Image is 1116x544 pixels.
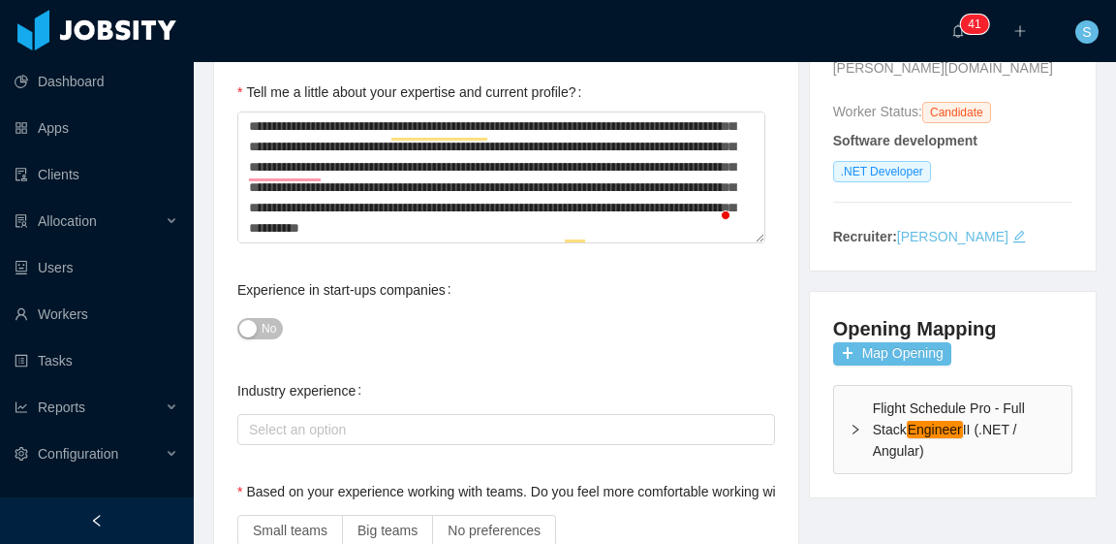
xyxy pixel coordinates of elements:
p: 4 [968,15,975,34]
span: .NET Developer [833,161,931,182]
a: icon: profileTasks [15,341,178,380]
a: icon: userWorkers [15,295,178,334]
label: Based on your experience working with teams. Do you feel more comfortable working with larger tea... [237,484,991,499]
span: S [1082,20,1091,44]
a: icon: auditClients [15,155,178,194]
label: Tell me a little about your expertise and current profile? [237,84,589,100]
span: Big teams [357,523,418,538]
a: [PERSON_NAME] [897,229,1008,244]
label: Experience in start-ups companies [237,282,459,298]
a: icon: appstoreApps [15,109,178,147]
span: Worker Status: [833,104,922,119]
sup: 41 [960,15,988,34]
textarea: To enrich screen reader interactions, please activate Accessibility in Grammarly extension settings [237,112,765,243]
i: icon: bell [951,24,965,38]
span: Configuration [38,446,118,462]
span: Small teams [253,523,327,538]
input: Industry experience [243,418,254,441]
em: Engineer [907,421,963,438]
i: icon: right [850,424,861,435]
span: No preferences [448,523,541,538]
label: Industry experience [237,383,369,399]
div: icon: rightFlight Schedule Pro - Full StackEngineerII (.NET / Angular) [834,386,1071,473]
span: Reports [38,400,85,415]
div: Select an option [249,420,755,439]
span: Candidate [922,102,991,123]
a: icon: pie-chartDashboard [15,62,178,101]
h4: Opening Mapping [833,315,997,342]
i: icon: edit [1012,230,1026,243]
span: Allocation [38,213,97,229]
i: icon: setting [15,447,28,461]
a: icon: robotUsers [15,248,178,287]
p: 1 [975,15,981,34]
strong: Software development [833,133,977,148]
i: icon: line-chart [15,400,28,414]
span: No [262,319,276,338]
button: icon: plusMap Opening [833,342,951,366]
strong: Recruiter: [833,229,897,244]
i: icon: plus [1013,24,1027,38]
i: icon: solution [15,214,28,228]
button: Experience in start-ups companies [237,318,283,339]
